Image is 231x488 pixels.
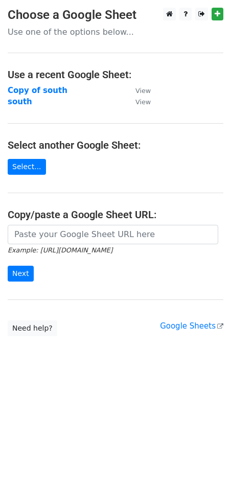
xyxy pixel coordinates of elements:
h4: Use a recent Google Sheet: [8,68,223,81]
a: south [8,97,32,106]
a: View [125,97,151,106]
input: Paste your Google Sheet URL here [8,225,218,244]
small: Example: [URL][DOMAIN_NAME] [8,246,112,254]
h3: Choose a Google Sheet [8,8,223,22]
a: View [125,86,151,95]
h4: Copy/paste a Google Sheet URL: [8,208,223,221]
p: Use one of the options below... [8,27,223,37]
small: View [135,87,151,95]
small: View [135,98,151,106]
input: Next [8,266,34,282]
a: Select... [8,159,46,175]
a: Google Sheets [160,321,223,331]
a: Need help? [8,320,57,336]
a: Copy of south [8,86,67,95]
h4: Select another Google Sheet: [8,139,223,151]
